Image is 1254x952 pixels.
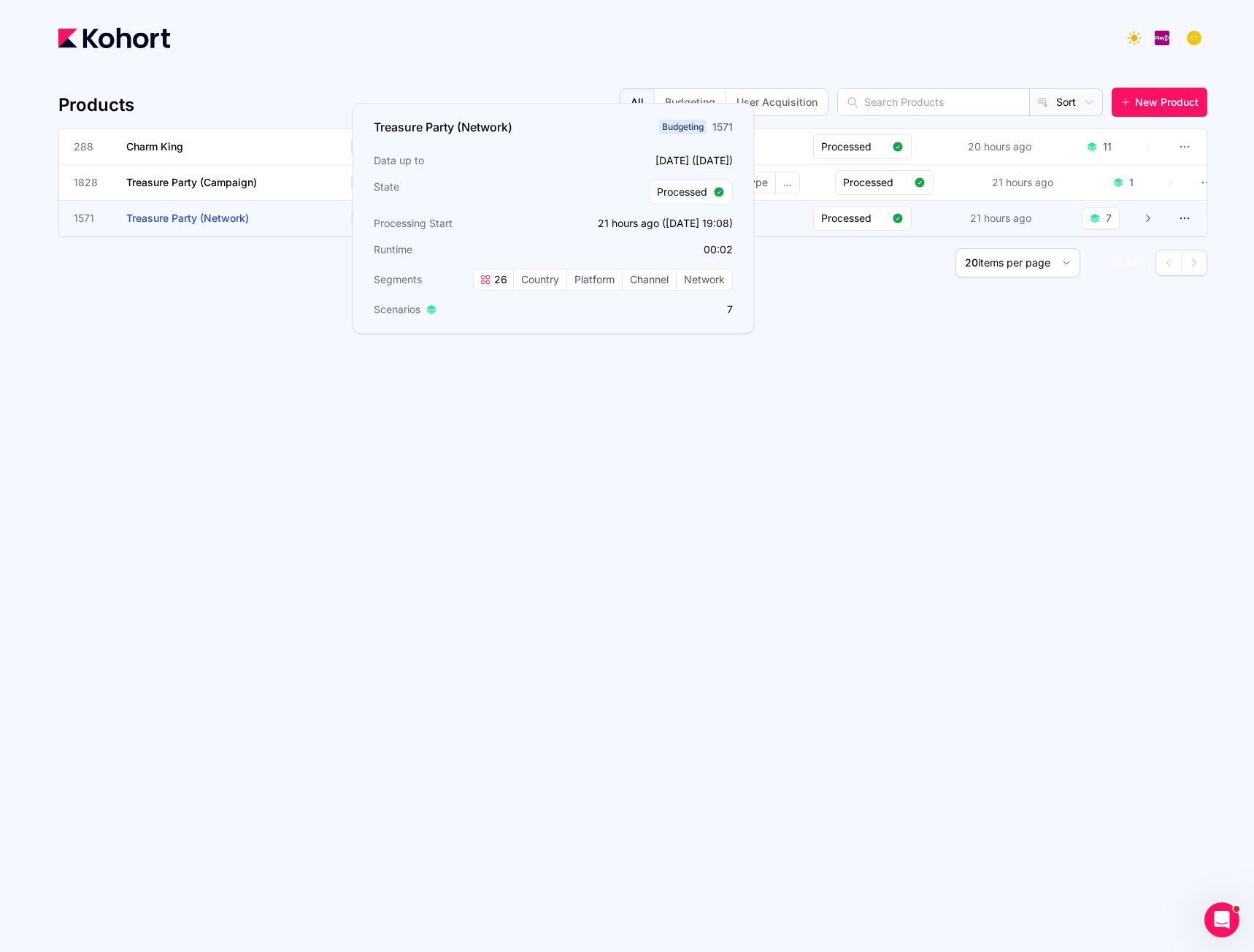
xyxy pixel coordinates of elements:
[74,175,109,190] span: 1828
[712,120,733,134] div: 1571
[989,172,1056,193] div: 21 hours ago
[704,243,733,256] app-duration-counter: 00:02
[1124,256,1131,269] span: 3
[374,153,549,168] h3: Data up to
[1155,31,1169,45] img: logo_PlayQ_20230721100321046856.png
[126,140,183,153] span: Charm King
[1106,211,1112,226] div: 7
[74,129,1153,164] a: 288Charm KingBudgeting40CountryPlatformChannelProcessed20 hours ago11
[351,176,399,190] span: Budgeting
[620,89,654,115] button: All
[351,212,399,226] span: Budgeting
[74,201,1153,236] a: 1571Treasure Party (Network)Budgeting26CountryPlatformChannelNetworkProcessed21 hours ago7
[1056,95,1076,110] span: Sort
[623,269,676,290] span: Channel
[1135,95,1199,110] span: New Product
[659,120,707,134] span: Budgeting
[967,208,1034,229] div: 21 hours ago
[965,137,1034,157] div: 20 hours ago
[1204,902,1239,937] iframe: Intercom live chat
[491,272,507,287] span: 26
[374,242,549,257] h3: Runtime
[567,269,622,290] span: Platform
[374,118,512,136] h3: Treasure Party (Network)
[1103,139,1112,154] div: 11
[58,28,170,48] img: Kohort logo
[558,153,733,168] p: [DATE] ([DATE])
[955,248,1080,277] button: 20items per page
[374,180,549,204] h3: State
[351,140,399,154] span: Budgeting
[374,272,422,287] span: Segments
[126,212,249,224] span: Treasure Party (Network)
[726,89,828,115] button: User Acquisition
[74,139,109,154] span: 288
[821,139,886,154] span: Processed
[1129,175,1134,190] div: 1
[558,302,733,317] p: 7
[126,176,257,188] span: Treasure Party (Campaign)
[821,211,886,226] span: Processed
[374,302,420,317] span: Scenarios
[558,216,733,231] p: 21 hours ago ([DATE] 19:08)
[1140,256,1147,269] span: 3
[843,175,908,190] span: Processed
[677,269,732,290] span: Network
[978,256,1050,269] span: items per page
[1115,256,1120,269] span: 1
[58,93,134,117] h4: Products
[1120,256,1124,269] span: -
[74,211,109,226] span: 1571
[776,172,799,193] span: ...
[74,165,1175,200] a: 1828Treasure Party (Campaign)Budgeting197CountryPlatformChannelNetworkOpttype...Processed21 hours...
[1112,88,1207,117] button: New Product
[1131,256,1140,269] span: of
[838,89,1029,115] input: Search Products
[374,216,549,231] h3: Processing Start
[657,185,707,199] span: Processed
[514,269,566,290] span: Country
[654,89,726,115] button: Budgeting
[965,256,978,269] span: 20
